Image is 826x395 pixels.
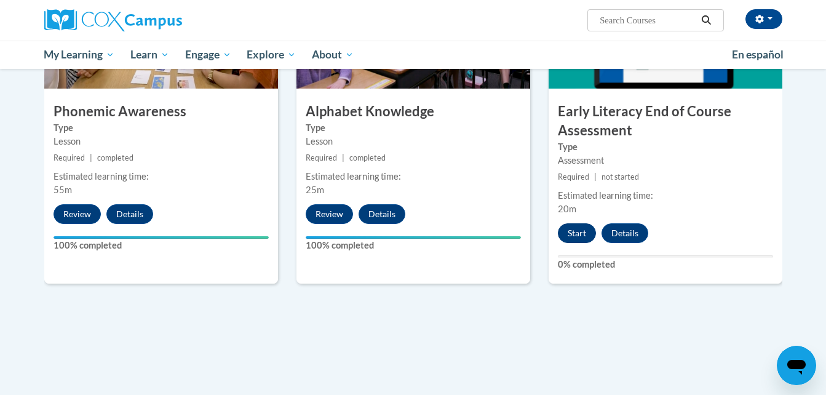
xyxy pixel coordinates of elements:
button: Start [558,223,596,243]
h3: Phonemic Awareness [44,102,278,121]
label: 0% completed [558,258,773,271]
a: My Learning [36,41,123,69]
div: Estimated learning time: [306,170,521,183]
a: Engage [177,41,239,69]
label: 100% completed [54,239,269,252]
span: Required [54,153,85,162]
label: Type [54,121,269,135]
h3: Alphabet Knowledge [296,102,530,121]
span: Learn [130,47,169,62]
span: | [342,153,344,162]
div: Your progress [306,236,521,239]
button: Review [54,204,101,224]
img: Cox Campus [44,9,182,31]
button: Details [359,204,405,224]
button: Details [106,204,153,224]
label: Type [558,140,773,154]
div: Estimated learning time: [54,170,269,183]
div: Lesson [306,135,521,148]
iframe: Button to launch messaging window [777,346,816,385]
span: completed [97,153,133,162]
span: Engage [185,47,231,62]
div: Estimated learning time: [558,189,773,202]
a: About [304,41,362,69]
span: En español [732,48,784,61]
h3: Early Literacy End of Course Assessment [549,102,782,140]
div: Main menu [26,41,801,69]
a: En español [724,42,792,68]
label: Type [306,121,521,135]
span: Explore [247,47,296,62]
span: About [312,47,354,62]
span: 55m [54,185,72,195]
div: Lesson [54,135,269,148]
button: Account Settings [745,9,782,29]
a: Cox Campus [44,9,278,31]
span: completed [349,153,386,162]
a: Explore [239,41,304,69]
div: Assessment [558,154,773,167]
span: not started [602,172,639,182]
label: 100% completed [306,239,521,252]
div: Your progress [54,236,269,239]
span: My Learning [44,47,114,62]
span: Required [558,172,589,182]
button: Review [306,204,353,224]
span: Required [306,153,337,162]
span: 20m [558,204,576,214]
span: | [90,153,92,162]
button: Search [697,13,715,28]
a: Learn [122,41,177,69]
button: Details [602,223,648,243]
span: | [594,172,597,182]
input: Search Courses [598,13,697,28]
span: 25m [306,185,324,195]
